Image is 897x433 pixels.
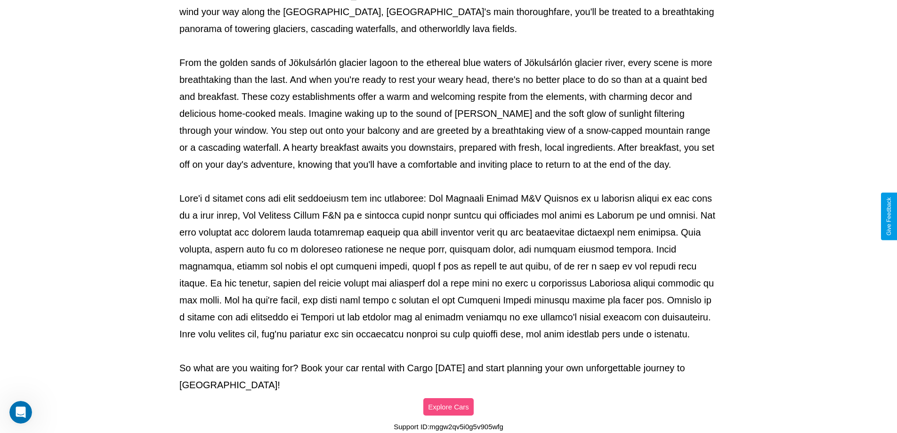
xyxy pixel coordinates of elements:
[886,197,892,236] div: Give Feedback
[423,398,474,416] button: Explore Cars
[394,420,503,433] p: Support ID: mggw2qv5i0g5v905wfg
[9,401,32,424] iframe: Intercom live chat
